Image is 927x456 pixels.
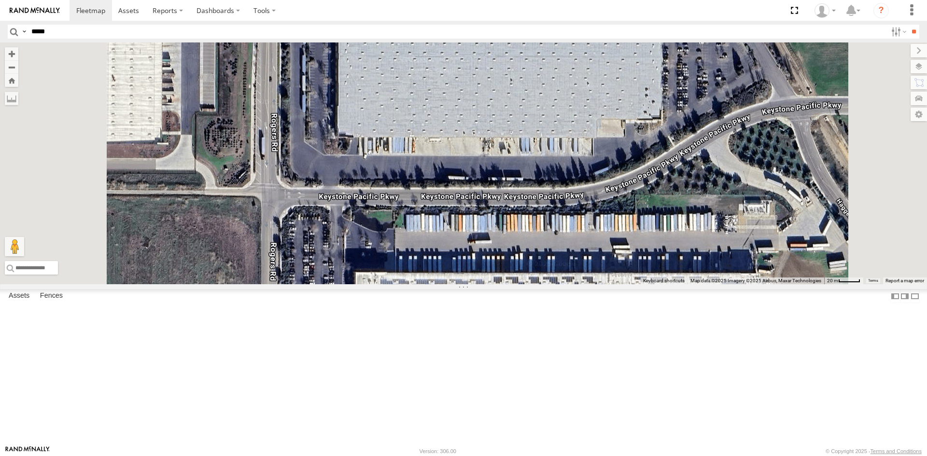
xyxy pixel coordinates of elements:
button: Zoom in [5,47,18,60]
i: ? [873,3,889,18]
label: Search Query [20,25,28,39]
label: Fences [35,290,68,303]
label: Dock Summary Table to the Left [890,289,900,303]
a: Terms and Conditions [871,448,922,454]
label: Map Settings [911,108,927,121]
div: Version: 306.00 [420,448,456,454]
span: 20 m [827,278,838,283]
a: Terms (opens in new tab) [868,279,878,283]
label: Dock Summary Table to the Right [900,289,910,303]
div: © Copyright 2025 - [826,448,922,454]
label: Measure [5,92,18,105]
button: Zoom Home [5,74,18,87]
button: Drag Pegman onto the map to open Street View [5,237,24,256]
label: Search Filter Options [887,25,908,39]
div: Puma Singh [811,3,839,18]
button: Map Scale: 20 m per 42 pixels [824,277,863,284]
label: Assets [4,290,34,303]
label: Hide Summary Table [910,289,920,303]
button: Keyboard shortcuts [643,277,685,284]
a: Visit our Website [5,446,50,456]
a: Report a map error [885,278,924,283]
button: Zoom out [5,60,18,74]
img: rand-logo.svg [10,7,60,14]
span: Map data ©2025 Imagery ©2025 Airbus, Maxar Technologies [690,278,821,283]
